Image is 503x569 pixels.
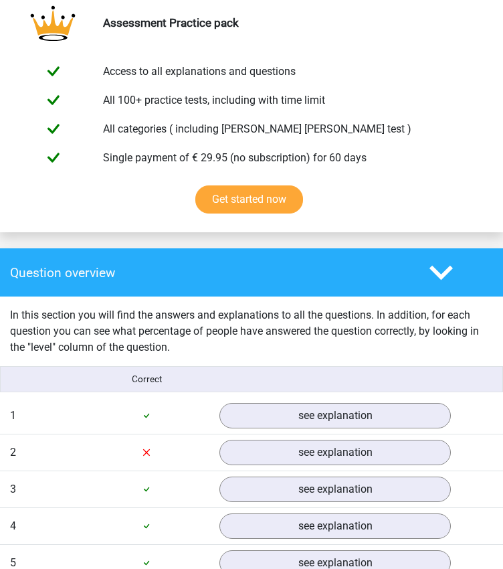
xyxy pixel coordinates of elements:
a: see explanation [219,477,451,502]
h4: Question overview [10,265,409,280]
span: 2 [10,446,16,459]
span: 4 [10,519,16,532]
div: Correct [84,372,210,386]
a: see explanation [219,440,451,465]
span: 3 [10,483,16,495]
a: see explanation [219,513,451,539]
a: see explanation [219,403,451,428]
span: 5 [10,556,16,569]
a: Get started now [195,185,303,214]
span: 1 [10,409,16,422]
